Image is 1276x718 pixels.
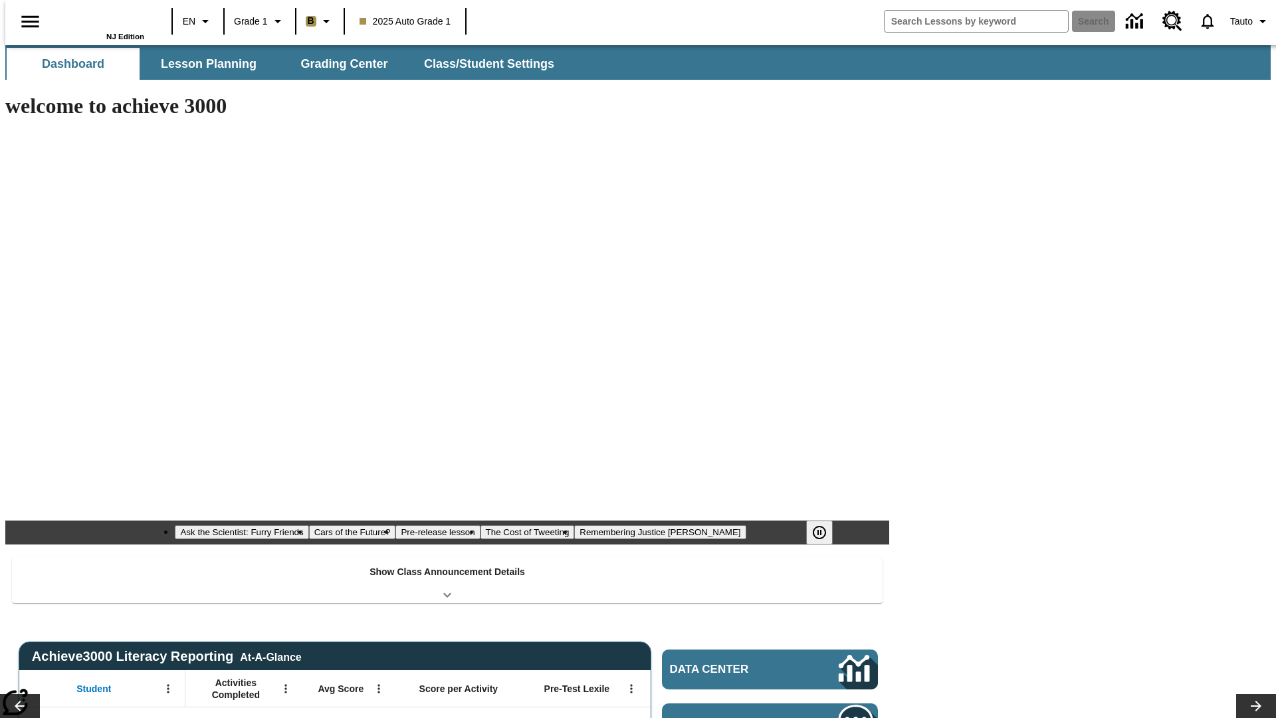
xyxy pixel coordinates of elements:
[544,683,610,695] span: Pre-Test Lexile
[662,650,878,689] a: Data Center
[12,557,883,603] div: Show Class Announcement Details
[574,525,746,539] button: Slide 5 Remembering Justice O'Connor
[177,9,219,33] button: Language: EN, Select a language
[42,57,104,72] span: Dashboard
[480,525,575,539] button: Slide 4 The Cost of Tweeting
[106,33,144,41] span: NJ Edition
[32,649,302,664] span: Achieve3000 Literacy Reporting
[885,11,1068,32] input: search field
[76,683,111,695] span: Student
[5,45,1271,80] div: SubNavbar
[360,15,451,29] span: 2025 Auto Grade 1
[5,94,889,118] h1: welcome to achieve 3000
[308,13,314,29] span: B
[369,679,389,699] button: Open Menu
[670,663,794,676] span: Data Center
[158,679,178,699] button: Open Menu
[1190,4,1225,39] a: Notifications
[806,521,833,544] button: Pause
[58,6,144,33] a: Home
[419,683,498,695] span: Score per Activity
[1118,3,1154,40] a: Data Center
[300,9,340,33] button: Boost Class color is light brown. Change class color
[192,677,280,701] span: Activities Completed
[11,2,50,41] button: Open side menu
[142,48,275,80] button: Lesson Planning
[413,48,565,80] button: Class/Student Settings
[5,48,566,80] div: SubNavbar
[300,57,387,72] span: Grading Center
[1230,15,1253,29] span: Tauto
[1236,694,1276,718] button: Lesson carousel, Next
[318,683,364,695] span: Avg Score
[234,15,268,29] span: Grade 1
[370,565,525,579] p: Show Class Announcement Details
[58,5,144,41] div: Home
[183,15,195,29] span: EN
[276,679,296,699] button: Open Menu
[229,9,291,33] button: Grade: Grade 1, Select a grade
[806,521,846,544] div: Pause
[424,57,554,72] span: Class/Student Settings
[175,525,308,539] button: Slide 1 Ask the Scientist: Furry Friends
[278,48,411,80] button: Grading Center
[1154,3,1190,39] a: Resource Center, Will open in new tab
[240,649,301,663] div: At-A-Glance
[309,525,396,539] button: Slide 2 Cars of the Future?
[621,679,641,699] button: Open Menu
[395,525,480,539] button: Slide 3 Pre-release lesson
[1225,9,1276,33] button: Profile/Settings
[161,57,257,72] span: Lesson Planning
[7,48,140,80] button: Dashboard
